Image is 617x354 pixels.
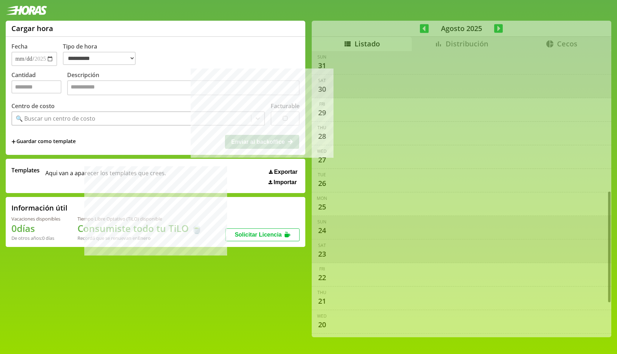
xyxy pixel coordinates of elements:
h1: Consumiste todo tu TiLO 🍵 [77,222,202,235]
div: 🔍 Buscar un centro de costo [16,115,95,122]
select: Tipo de hora [63,52,136,65]
span: +Guardar como template [11,138,76,146]
b: Enero [138,235,151,241]
span: Exportar [274,169,297,175]
h1: Cargar hora [11,24,53,33]
label: Descripción [67,71,300,97]
span: Importar [274,179,297,186]
span: Templates [11,166,40,174]
div: De otros años: 0 días [11,235,60,241]
div: Vacaciones disponibles [11,216,60,222]
label: Centro de costo [11,102,55,110]
img: logotipo [6,6,47,15]
input: Cantidad [11,80,61,93]
label: Facturable [271,102,300,110]
label: Tipo de hora [63,42,141,66]
span: + [11,138,16,146]
span: Aqui van a aparecer los templates que crees. [45,166,166,186]
h2: Información útil [11,203,67,213]
textarea: Descripción [67,80,300,95]
button: Solicitar Licencia [225,228,300,241]
span: Solicitar Licencia [235,232,282,238]
button: Exportar [267,168,300,176]
label: Cantidad [11,71,67,97]
label: Fecha [11,42,27,50]
h1: 0 días [11,222,60,235]
div: Tiempo Libre Optativo (TiLO) disponible [77,216,202,222]
div: Recordá que se renuevan en [77,235,202,241]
